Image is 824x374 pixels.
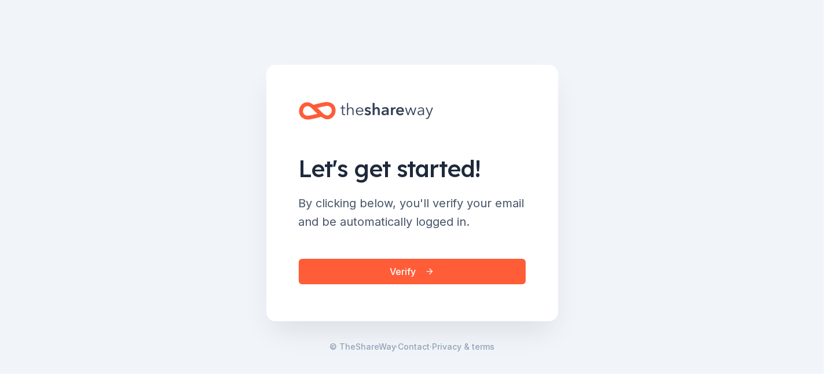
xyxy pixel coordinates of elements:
span: © TheShareWay [329,342,395,351]
button: Verify [299,259,526,284]
div: By clicking below, you'll verify your email and be automatically logged in. [299,194,526,231]
span: · · [329,340,495,354]
a: Privacy & terms [432,340,495,354]
a: Contact [398,340,430,354]
h1: Let's get started! [299,152,526,185]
